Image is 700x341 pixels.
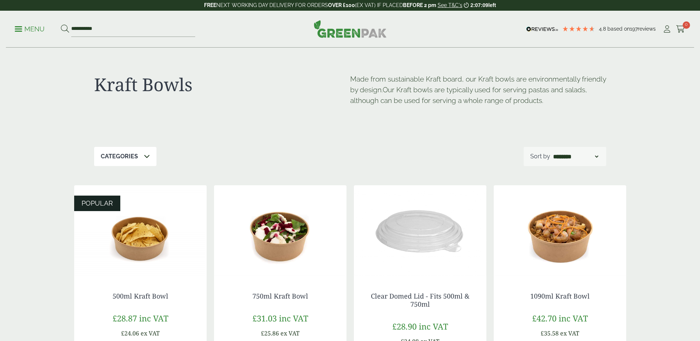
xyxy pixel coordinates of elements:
div: 4.79 Stars [562,25,595,32]
span: inc VAT [279,313,308,324]
a: Clear Domed Lid - Fits 500ml & 750ml [371,292,469,309]
h1: Kraft Bowls [94,74,350,95]
strong: BEFORE 2 pm [403,2,436,8]
span: £28.90 [392,321,417,332]
span: ex VAT [141,329,160,337]
span: 197 [630,26,638,32]
span: left [488,2,496,8]
p: Sort by [530,152,550,161]
span: £31.03 [252,313,277,324]
span: inc VAT [419,321,448,332]
strong: FREE [204,2,216,8]
img: GreenPak Supplies [314,20,387,38]
span: £42.70 [532,313,556,324]
span: £24.06 [121,329,139,337]
img: Clear Domed Lid - Fits 750ml-0 [354,185,486,278]
span: £25.86 [261,329,279,337]
img: Kraft Bowl 750ml with Goats Cheese Salad Open [214,185,346,278]
span: 4.8 [599,26,607,32]
span: inc VAT [139,313,168,324]
p: Categories [101,152,138,161]
a: 1090ml Kraft Bowl [530,292,590,300]
a: 500ml Kraft Bowl [113,292,168,300]
a: 0 [676,24,685,35]
a: See T&C's [438,2,462,8]
span: 0 [683,21,690,29]
span: £28.87 [113,313,137,324]
a: 750ml Kraft Bowl [252,292,308,300]
img: Kraft Bowl 500ml with Nachos [74,185,207,278]
span: POPULAR [82,199,113,207]
span: ex VAT [560,329,579,337]
i: Cart [676,25,685,33]
span: £35.58 [541,329,559,337]
p: Menu [15,25,45,34]
span: Made from sustainable Kraft board, our Kraft bowls are environmentally friendly by design. [350,75,606,94]
a: Menu [15,25,45,32]
span: inc VAT [559,313,588,324]
img: Kraft Bowl 1090ml with Prawns and Rice [494,185,626,278]
span: 2:07:09 [470,2,488,8]
strong: OVER £100 [328,2,355,8]
img: REVIEWS.io [526,27,558,32]
select: Shop order [552,152,600,161]
span: Our Kraft bowls are typically used for serving pastas and salads, although can be used for servin... [350,86,587,104]
span: reviews [638,26,656,32]
span: ex VAT [280,329,300,337]
i: My Account [662,25,672,33]
span: Based on [607,26,630,32]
